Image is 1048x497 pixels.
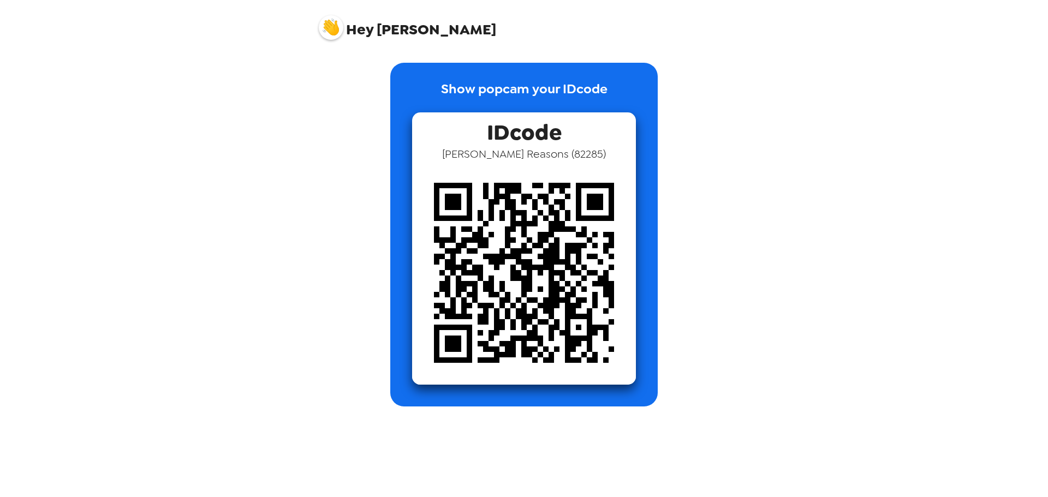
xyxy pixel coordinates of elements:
[487,112,562,147] span: IDcode
[441,79,608,112] p: Show popcam your IDcode
[346,20,373,39] span: Hey
[442,147,606,161] span: [PERSON_NAME] Reasons ( 82285 )
[412,161,636,385] img: qr code
[319,15,343,40] img: profile pic
[319,10,496,37] span: [PERSON_NAME]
